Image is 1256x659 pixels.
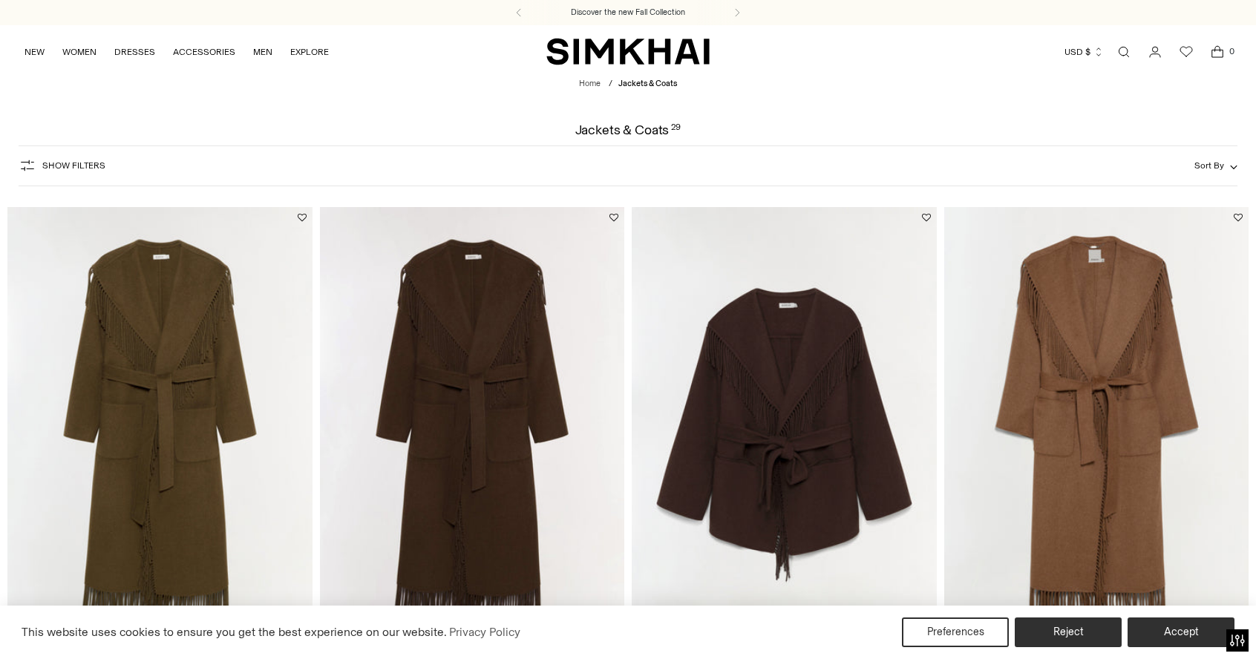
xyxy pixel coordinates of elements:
a: SIMKHAI [546,37,710,66]
button: Preferences [902,617,1009,647]
a: EXPLORE [290,36,329,68]
div: 29 [671,123,681,137]
a: WOMEN [62,36,97,68]
button: USD $ [1064,36,1104,68]
button: Add to Wishlist [298,213,307,222]
button: Add to Wishlist [609,213,618,222]
nav: breadcrumbs [579,78,677,91]
button: Show Filters [19,154,105,177]
h1: Jackets & Coats [575,123,681,137]
span: Show Filters [42,160,105,171]
a: Privacy Policy (opens in a new tab) [447,621,523,643]
button: Add to Wishlist [922,213,931,222]
a: Open cart modal [1203,37,1232,67]
span: Sort By [1194,160,1224,171]
button: Add to Wishlist [1234,213,1243,222]
button: Sort By [1194,157,1237,174]
a: Discover the new Fall Collection [571,7,685,19]
a: DRESSES [114,36,155,68]
a: Wishlist [1171,37,1201,67]
a: NEW [24,36,45,68]
button: Reject [1015,617,1122,647]
a: Go to the account page [1140,37,1170,67]
div: / [609,78,612,91]
a: Home [579,79,601,88]
span: 0 [1225,45,1238,58]
a: MEN [253,36,272,68]
button: Accept [1128,617,1234,647]
a: ACCESSORIES [173,36,235,68]
a: Open search modal [1109,37,1139,67]
span: This website uses cookies to ensure you get the best experience on our website. [22,625,447,639]
span: Jackets & Coats [618,79,677,88]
